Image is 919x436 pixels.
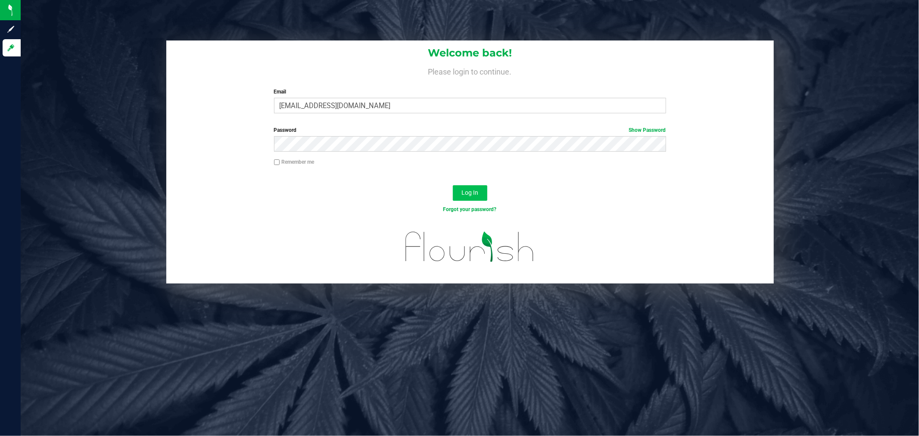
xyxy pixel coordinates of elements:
span: Log In [461,189,478,196]
a: Show Password [629,127,666,133]
button: Log In [453,185,487,201]
inline-svg: Log in [6,44,15,52]
h4: Please login to continue. [166,65,774,76]
inline-svg: Sign up [6,25,15,34]
a: Forgot your password? [443,206,497,212]
label: Remember me [274,158,315,166]
label: Email [274,88,666,96]
span: Password [274,127,297,133]
img: flourish_logo.svg [394,222,546,271]
h1: Welcome back! [166,47,774,59]
input: Remember me [274,159,280,165]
